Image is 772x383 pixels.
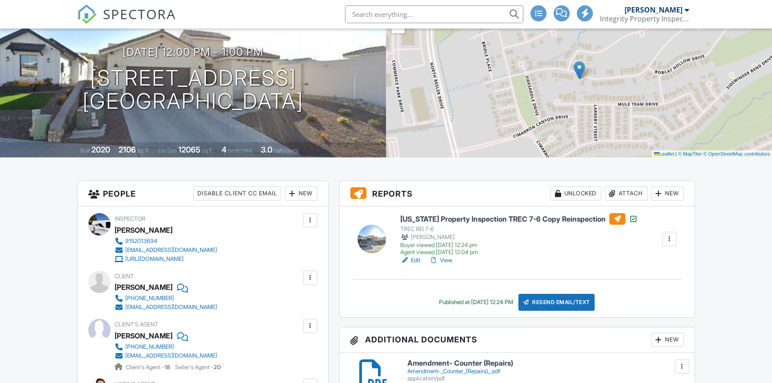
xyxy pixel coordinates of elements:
span: sq.ft. [202,147,213,154]
strong: 20 [214,364,221,371]
div: Buyer viewed [DATE] 12:24 pm [400,242,638,249]
a: Amendment- Counter (Repairs) Amendment-_Counter_(Repairs)_.pdf application/pdf [407,359,684,382]
a: [EMAIL_ADDRESS][DOMAIN_NAME] [115,246,217,255]
a: [EMAIL_ADDRESS][DOMAIN_NAME] [115,351,217,360]
div: 12065 [178,145,201,154]
h1: [STREET_ADDRESS] [GEOGRAPHIC_DATA] [82,66,304,114]
div: New [285,186,317,201]
div: Attach [605,186,648,201]
strong: 18 [164,364,170,371]
div: [PERSON_NAME] [624,5,682,14]
div: New [651,333,684,347]
h3: Additional Documents [340,327,694,353]
span: sq. ft. [137,147,150,154]
span: Inspector [115,215,145,222]
span: Client's Agent [115,321,158,328]
a: [URL][DOMAIN_NAME] [115,255,217,264]
span: Client [115,273,134,280]
div: [PERSON_NAME] [400,233,638,242]
div: [EMAIL_ADDRESS][DOMAIN_NAME] [125,247,217,254]
span: bathrooms [274,147,299,154]
h6: [US_STATE] Property Inspection TREC 7-6 Copy Reinspection [400,213,638,225]
img: Marker [574,61,585,79]
div: Published at [DATE] 12:24 PM [439,299,513,306]
input: Search everything... [345,5,523,23]
div: New [651,186,684,201]
div: TREC REI 7-6 [400,226,638,233]
a: [US_STATE] Property Inspection TREC 7-6 Copy Reinspection TREC REI 7-6 [PERSON_NAME] Buyer viewed... [400,213,638,256]
div: 2106 [119,145,136,154]
div: 4 [222,145,226,154]
h3: People [78,181,328,206]
div: Resend Email/Text [518,294,595,311]
span: Client's Agent - [126,364,172,371]
div: Integrity Property Inspections [600,14,689,23]
h3: [DATE] 12:00 pm - 1:00 pm [123,46,263,58]
div: Amendment-_Counter_(Repairs)_.pdf [407,368,684,375]
div: [PERSON_NAME] [115,223,172,237]
div: [PHONE_NUMBER] [125,343,174,350]
span: Built [80,147,90,154]
div: [URL][DOMAIN_NAME] [125,255,184,263]
span: Lot Size [158,147,177,154]
a: View [429,256,452,265]
a: Edit [400,256,420,265]
div: Agent viewed [DATE] 12:04 pm [400,249,638,256]
span: SPECTORA [103,4,176,23]
div: application/pdf [407,375,684,382]
h6: Amendment- Counter (Repairs) [407,359,684,367]
div: Unlocked [550,186,601,201]
h3: Reports [340,181,694,206]
div: [EMAIL_ADDRESS][DOMAIN_NAME] [125,304,217,311]
img: The Best Home Inspection Software - Spectora [77,4,97,24]
div: [PHONE_NUMBER] [125,295,174,302]
a: Leaflet [654,151,674,156]
div: 3.0 [261,145,272,154]
div: [PERSON_NAME] [115,329,172,342]
a: [EMAIL_ADDRESS][DOMAIN_NAME] [115,303,217,312]
div: Disable Client CC Email [193,186,281,201]
a: 9152013694 [115,237,217,246]
a: [PHONE_NUMBER] [115,294,217,303]
a: © MapTiler [678,151,702,156]
a: © OpenStreetMap contributors [703,151,770,156]
div: 2020 [91,145,110,154]
div: [EMAIL_ADDRESS][DOMAIN_NAME] [125,352,217,359]
a: [PHONE_NUMBER] [115,342,217,351]
a: SPECTORA [77,12,176,31]
span: | [675,151,677,156]
span: bedrooms [228,147,252,154]
div: 9152013694 [125,238,157,245]
span: Seller's Agent - [175,364,221,371]
div: [PERSON_NAME] [115,280,172,294]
